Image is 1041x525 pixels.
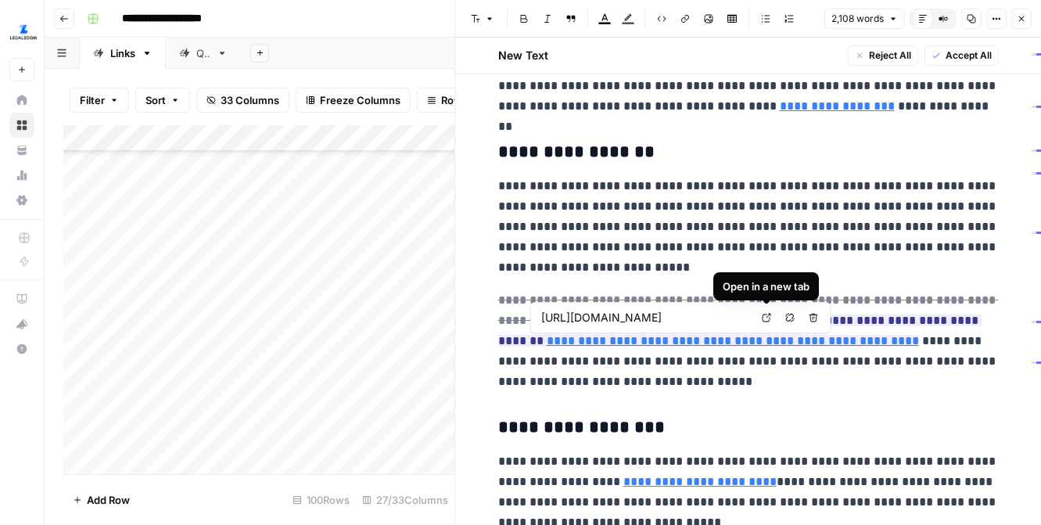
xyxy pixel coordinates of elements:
div: Links [110,45,135,61]
a: Links [80,38,166,69]
div: 100 Rows [286,487,356,512]
button: 33 Columns [196,88,289,113]
button: What's new? [9,311,34,336]
button: Help + Support [9,336,34,361]
a: Home [9,88,34,113]
span: Filter [80,92,105,108]
a: Usage [9,163,34,188]
span: Accept All [946,49,992,63]
button: Workspace: LegalZoom [9,13,34,52]
button: Accept All [924,45,999,66]
div: QA [196,45,210,61]
span: Reject All [869,49,911,63]
button: Freeze Columns [296,88,411,113]
span: 2,108 words [831,12,884,26]
button: Reject All [848,45,918,66]
span: Freeze Columns [320,92,400,108]
a: QA [166,38,241,69]
button: 2,108 words [824,9,905,29]
a: Your Data [9,138,34,163]
span: Row Height [441,92,497,108]
button: Add Row [63,487,139,512]
img: LegalZoom Logo [9,18,38,46]
button: Row Height [417,88,508,113]
span: 33 Columns [221,92,279,108]
button: Sort [135,88,190,113]
button: Filter [70,88,129,113]
a: AirOps Academy [9,286,34,311]
div: What's new? [10,312,34,336]
div: Open in a new tab [723,279,809,294]
h2: New Text [498,48,548,63]
span: Add Row [87,492,130,508]
a: Settings [9,188,34,213]
div: 27/33 Columns [356,487,454,512]
span: Sort [145,92,166,108]
a: Browse [9,113,34,138]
